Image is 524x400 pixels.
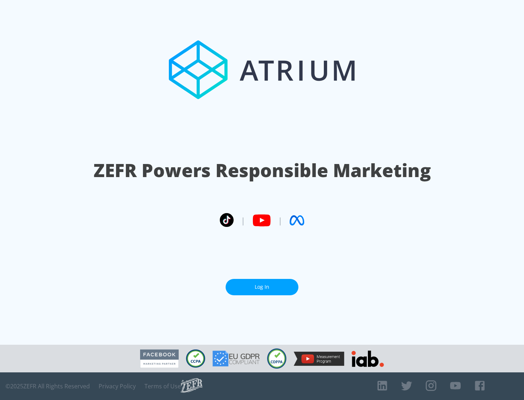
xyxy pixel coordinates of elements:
a: Log In [226,279,298,295]
img: COPPA Compliant [267,348,286,369]
a: Terms of Use [144,383,181,390]
h1: ZEFR Powers Responsible Marketing [94,158,431,183]
span: © 2025 ZEFR All Rights Reserved [5,383,90,390]
img: IAB [352,351,384,367]
img: CCPA Compliant [186,349,205,368]
span: | [278,215,282,226]
img: Facebook Marketing Partner [140,349,179,368]
img: GDPR Compliant [213,351,260,367]
a: Privacy Policy [99,383,136,390]
img: YouTube Measurement Program [294,352,344,366]
span: | [241,215,245,226]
